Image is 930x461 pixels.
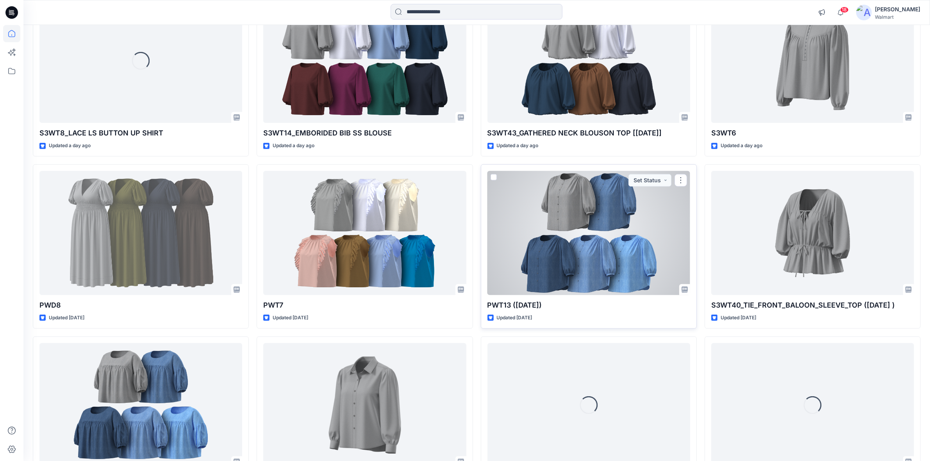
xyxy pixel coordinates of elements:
[263,128,466,139] p: S3WT14_EMBORIDED BIB SS BLOUSE
[263,171,466,295] a: PWT7
[856,5,872,20] img: avatar
[497,142,539,150] p: Updated a day ago
[711,128,914,139] p: S3WT6
[273,142,314,150] p: Updated a day ago
[711,171,914,295] a: S3WT40_TIE_FRONT_BALOON_SLEEVE_TOP (15-09-2025 )
[49,314,84,322] p: Updated [DATE]
[840,7,849,13] span: 18
[487,300,690,311] p: PWT13 ([DATE])
[263,300,466,311] p: PWT7
[711,300,914,311] p: S3WT40_TIE_FRONT_BALOON_SLEEVE_TOP ([DATE] )
[875,5,920,14] div: [PERSON_NAME]
[39,300,242,311] p: PWD8
[39,128,242,139] p: S3WT8_LACE LS BUTTON UP SHIRT
[721,314,756,322] p: Updated [DATE]
[487,128,690,139] p: S3WT43_GATHERED NECK BLOUSON TOP [[DATE]]
[39,171,242,295] a: PWD8
[49,142,91,150] p: Updated a day ago
[721,142,762,150] p: Updated a day ago
[487,171,690,295] a: PWT13 (15-09-25)
[273,314,308,322] p: Updated [DATE]
[497,314,532,322] p: Updated [DATE]
[875,14,920,20] div: Walmart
